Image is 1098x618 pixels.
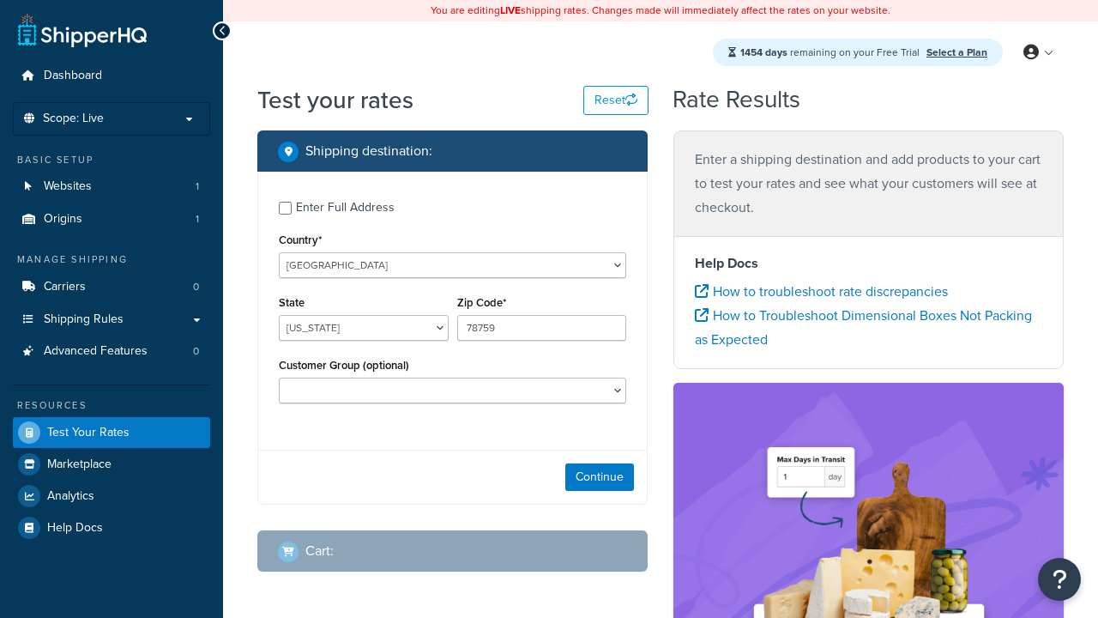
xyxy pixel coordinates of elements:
div: Enter Full Address [296,196,395,220]
button: Continue [565,463,634,491]
p: Enter a shipping destination and add products to your cart to test your rates and see what your c... [695,148,1042,220]
span: Marketplace [47,457,112,472]
span: Test Your Rates [47,426,130,440]
a: Origins1 [13,203,210,235]
li: Advanced Features [13,336,210,367]
span: 0 [193,280,199,294]
input: Enter Full Address [279,202,292,215]
span: Shipping Rules [44,312,124,327]
button: Reset [583,86,649,115]
h2: Cart : [305,543,334,559]
a: Select a Plan [926,45,987,60]
span: Advanced Features [44,344,148,359]
h2: Rate Results [673,87,800,113]
span: Websites [44,179,92,194]
a: Carriers0 [13,271,210,303]
span: 0 [193,344,199,359]
span: Dashboard [44,69,102,83]
b: LIVE [500,3,521,18]
span: remaining on your Free Trial [740,45,922,60]
a: Analytics [13,481,210,512]
span: Scope: Live [43,112,104,126]
span: 1 [196,212,199,227]
div: Resources [13,398,210,413]
a: Websites1 [13,171,210,203]
label: Zip Code* [457,296,506,309]
label: Customer Group (optional) [279,359,409,372]
li: Carriers [13,271,210,303]
span: Help Docs [47,521,103,536]
label: Country* [279,233,322,246]
a: Shipping Rules [13,304,210,336]
strong: 1454 days [740,45,787,60]
a: How to Troubleshoot Dimensional Boxes Not Packing as Expected [695,306,1032,349]
li: Websites [13,171,210,203]
button: Open Resource Center [1038,558,1081,601]
a: Marketplace [13,449,210,480]
a: Help Docs [13,512,210,543]
a: How to troubleshoot rate discrepancies [695,282,948,301]
h2: Shipping destination : [305,143,432,159]
label: State [279,296,305,309]
h4: Help Docs [695,253,1042,274]
h1: Test your rates [257,83,413,117]
li: Origins [13,203,210,235]
span: Carriers [44,280,86,294]
div: Manage Shipping [13,252,210,267]
a: Dashboard [13,60,210,92]
div: Basic Setup [13,153,210,167]
span: Analytics [47,489,94,504]
a: Test Your Rates [13,417,210,448]
span: Origins [44,212,82,227]
span: 1 [196,179,199,194]
a: Advanced Features0 [13,336,210,367]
